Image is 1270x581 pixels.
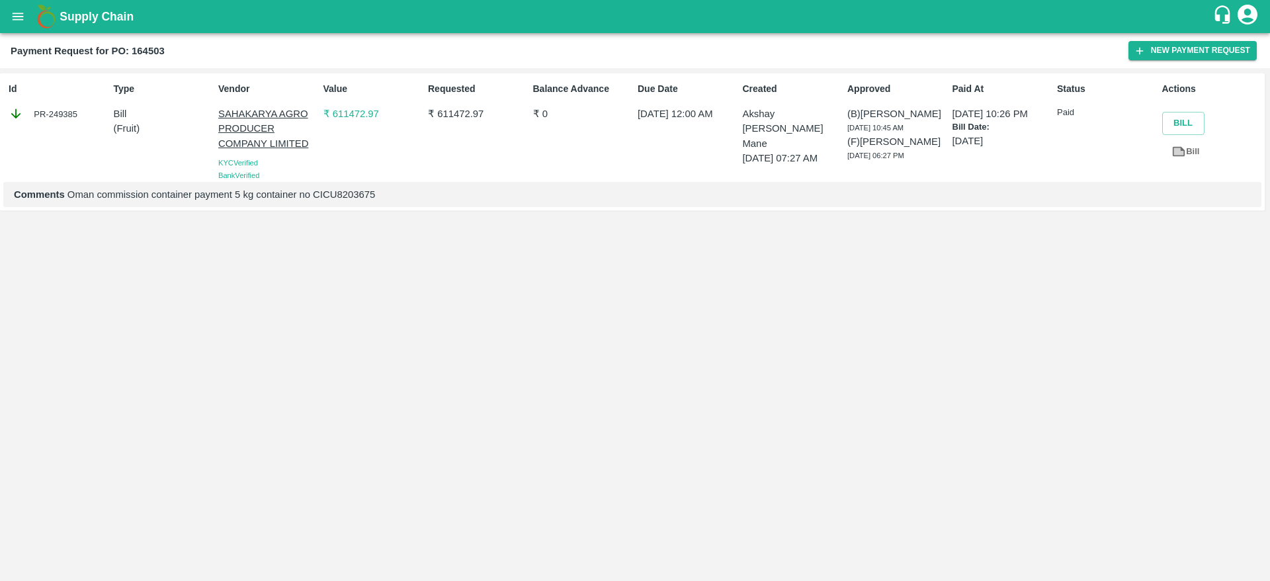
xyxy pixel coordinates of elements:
[743,151,842,165] p: [DATE] 07:27 AM
[218,82,317,96] p: Vendor
[428,82,527,96] p: Requested
[847,152,904,159] span: [DATE] 06:27 PM
[60,7,1212,26] a: Supply Chain
[847,134,947,149] p: (F) [PERSON_NAME]
[9,82,108,96] p: Id
[14,189,65,200] b: Comments
[11,46,165,56] b: Payment Request for PO: 164503
[33,3,60,30] img: logo
[3,1,33,32] button: open drawer
[1162,140,1209,163] a: Bill
[952,82,1052,96] p: Paid At
[9,107,108,121] div: PR-249385
[1057,107,1156,119] p: Paid
[533,107,632,121] p: ₹ 0
[428,107,527,121] p: ₹ 611472.97
[1162,112,1205,135] button: Bill
[218,107,317,151] p: SAHAKARYA AGRO PRODUCER COMPANY LIMITED
[323,107,423,121] p: ₹ 611472.97
[638,82,737,96] p: Due Date
[323,82,423,96] p: Value
[952,121,1052,134] p: Bill Date:
[1236,3,1259,30] div: account of current user
[14,187,1251,202] p: Oman commission container payment 5 kg container no CICU8203675
[847,82,947,96] p: Approved
[533,82,632,96] p: Balance Advance
[1162,82,1261,96] p: Actions
[847,107,947,121] p: (B) [PERSON_NAME]
[218,171,259,179] span: Bank Verified
[952,107,1052,121] p: [DATE] 10:26 PM
[743,82,842,96] p: Created
[1128,41,1257,60] button: New Payment Request
[114,82,213,96] p: Type
[638,107,737,121] p: [DATE] 12:00 AM
[952,134,1052,148] p: [DATE]
[114,121,213,136] p: ( Fruit )
[743,107,842,151] p: Akshay [PERSON_NAME] Mane
[60,10,134,23] b: Supply Chain
[1212,5,1236,28] div: customer-support
[847,124,904,132] span: [DATE] 10:45 AM
[1057,82,1156,96] p: Status
[114,107,213,121] p: Bill
[218,159,258,167] span: KYC Verified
